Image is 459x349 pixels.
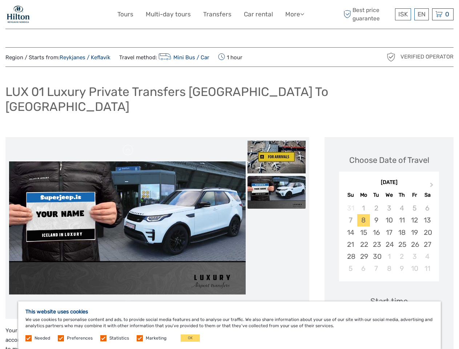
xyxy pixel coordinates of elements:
div: Not available Sunday, August 31st, 2025 [344,202,357,214]
label: Preferences [67,335,93,341]
div: Choose Saturday, September 20th, 2025 [421,226,434,238]
div: Choose Sunday, September 14th, 2025 [344,226,357,238]
div: Choose Friday, October 3rd, 2025 [408,250,421,262]
div: Start time [370,296,408,307]
span: Travel method: [119,52,209,62]
div: Choose Wednesday, October 1st, 2025 [383,250,395,262]
div: Choose Wednesday, September 17th, 2025 [383,226,395,238]
div: Choose Wednesday, September 24th, 2025 [383,238,395,250]
div: Not available Saturday, September 6th, 2025 [421,202,434,214]
div: Choose Thursday, September 25th, 2025 [395,238,408,250]
div: Choose Monday, September 22nd, 2025 [357,238,370,250]
span: ISK [398,11,408,18]
div: Choose Tuesday, September 30th, 2025 [370,250,383,262]
div: Tu [370,190,383,200]
h1: LUX 01 Luxury Private Transfers [GEOGRAPHIC_DATA] To [GEOGRAPHIC_DATA] [5,84,454,114]
a: Multi-day tours [146,9,191,20]
div: Choose Sunday, October 5th, 2025 [344,262,357,274]
span: Region / Starts from: [5,54,110,61]
div: Choose Saturday, September 13th, 2025 [421,214,434,226]
img: 16fb447c7d50440eaa484c9a0dbf045b_main_slider.jpeg [9,161,246,294]
div: month 2025-09 [341,202,436,274]
img: d17cabca94be4cdf9a944f0c6cf5d444_slider_thumbnail.jpg [247,141,306,173]
div: Choose Friday, September 19th, 2025 [408,226,421,238]
div: Mo [357,190,370,200]
div: We [383,190,395,200]
div: Choose Monday, September 29th, 2025 [357,250,370,262]
a: Reykjanes / Keflavík [60,54,110,61]
div: Fr [408,190,421,200]
div: Not available Sunday, September 7th, 2025 [344,214,357,226]
p: We're away right now. Please check back later! [10,13,82,19]
span: 1 hour [218,52,242,62]
div: Choose Sunday, September 21st, 2025 [344,238,357,250]
div: Choose Friday, September 26th, 2025 [408,238,421,250]
div: Sa [421,190,434,200]
div: Choose Saturday, October 4th, 2025 [421,250,434,262]
div: Choose Sunday, September 28th, 2025 [344,250,357,262]
div: Not available Wednesday, September 3rd, 2025 [383,202,395,214]
button: Next Month [427,181,438,192]
a: More [285,9,304,20]
div: Choose Tuesday, September 16th, 2025 [370,226,383,238]
h5: This website uses cookies [25,309,434,315]
div: Choose Wednesday, October 8th, 2025 [383,262,395,274]
div: We use cookies to personalise content and ads, to provide social media features and to analyse ou... [18,301,441,349]
div: Choose Friday, September 12th, 2025 [408,214,421,226]
div: Choose Thursday, October 9th, 2025 [395,262,408,274]
a: Car rental [244,9,273,20]
div: Choose Tuesday, September 9th, 2025 [370,214,383,226]
label: Needed [35,335,50,341]
div: Not available Thursday, September 4th, 2025 [395,202,408,214]
a: Mini Bus / Car [157,54,209,61]
span: Verified Operator [400,53,454,61]
div: EN [414,8,429,20]
div: Choose Date of Travel [349,155,429,166]
div: Choose Monday, September 15th, 2025 [357,226,370,238]
label: Statistics [109,335,129,341]
div: Choose Wednesday, September 10th, 2025 [383,214,395,226]
span: Best price guarantee [342,6,393,22]
div: Su [344,190,357,200]
div: Not available Tuesday, September 2nd, 2025 [370,202,383,214]
div: Choose Tuesday, September 23rd, 2025 [370,238,383,250]
button: OK [181,334,200,342]
div: Choose Saturday, October 11th, 2025 [421,262,434,274]
div: Choose Tuesday, October 7th, 2025 [370,262,383,274]
div: Choose Thursday, October 2nd, 2025 [395,250,408,262]
img: 16fb447c7d50440eaa484c9a0dbf045b_slider_thumbnail.jpeg [247,176,306,209]
label: Marketing [146,335,166,341]
div: [DATE] [339,179,439,186]
div: Th [395,190,408,200]
button: Open LiveChat chat widget [84,11,92,20]
div: Choose Monday, October 6th, 2025 [357,262,370,274]
a: Transfers [203,9,231,20]
div: Choose Monday, September 8th, 2025 [357,214,370,226]
div: Choose Thursday, September 11th, 2025 [395,214,408,226]
div: Choose Friday, October 10th, 2025 [408,262,421,274]
img: verified_operator_grey_128.png [385,51,397,63]
a: Tours [117,9,133,20]
div: Not available Monday, September 1st, 2025 [357,202,370,214]
div: Choose Thursday, September 18th, 2025 [395,226,408,238]
img: 1846-e7c6c28a-36f7-44b6-aaf6-bfd1581794f2_logo_small.jpg [5,5,31,23]
div: Choose Saturday, September 27th, 2025 [421,238,434,250]
span: 0 [444,11,450,18]
div: Not available Friday, September 5th, 2025 [408,202,421,214]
